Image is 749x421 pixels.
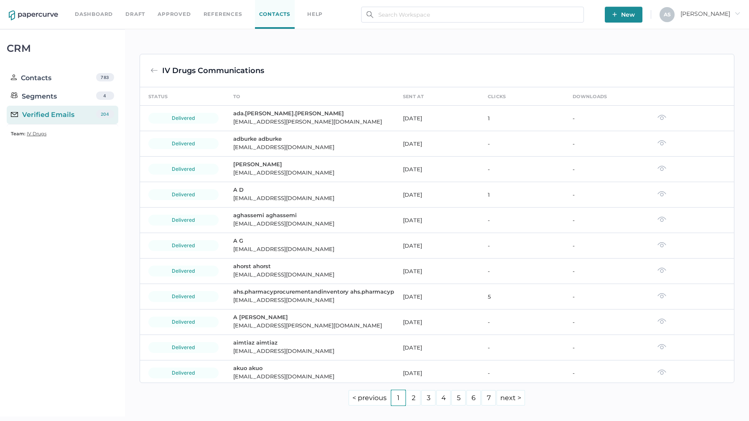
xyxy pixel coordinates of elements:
div: adburke adburke [233,135,393,142]
div: aghassemi aghassemi [233,212,393,218]
a: Page 4 [436,390,451,406]
img: eye-dark-gray.f4908118.svg [657,165,666,171]
div: help [307,10,323,19]
td: - [479,157,564,182]
td: - [564,233,649,259]
div: [EMAIL_ADDRESS][DOMAIN_NAME] [233,346,393,356]
div: 783 [96,73,114,81]
div: [EMAIL_ADDRESS][PERSON_NAME][DOMAIN_NAME] [233,117,393,127]
img: eye-dark-gray.f4908118.svg [657,114,666,120]
img: plus-white.e19ec114.svg [612,12,617,17]
img: eye-dark-gray.f4908118.svg [657,318,666,324]
div: ahorst ahorst [233,263,393,269]
td: [DATE] [395,309,479,335]
td: 1 [479,182,564,208]
td: - [479,259,564,284]
img: eye-dark-gray.f4908118.svg [657,140,666,146]
div: downloads [573,92,607,101]
div: 204 [96,110,114,118]
div: delivered [148,240,219,251]
a: References [204,10,242,19]
a: Dashboard [75,10,113,19]
div: [EMAIL_ADDRESS][DOMAIN_NAME] [233,269,393,279]
img: person.20a629c4.svg [11,74,17,80]
img: eye-dark-gray.f4908118.svg [657,216,666,222]
td: - [564,208,649,233]
td: - [564,360,649,386]
div: sent at [403,92,424,101]
ul: Pagination [140,390,734,406]
td: [DATE] [395,284,479,309]
img: back-arrow-grey.72011ae3.svg [150,67,158,74]
div: to [233,92,240,101]
div: A G [233,237,393,244]
a: Team: IV Drugs [11,129,46,139]
div: 4 [96,91,114,100]
img: papercurve-logo-colour.7244d18c.svg [9,10,58,20]
div: delivered [148,317,219,327]
div: [EMAIL_ADDRESS][DOMAIN_NAME] [233,193,393,203]
td: - [564,309,649,335]
span: IV Drugs [27,131,46,137]
td: - [479,233,564,259]
td: [DATE] [395,131,479,157]
a: Draft [125,10,145,19]
div: aimtiaz aimtiaz [233,339,393,346]
a: Page 1 is your current page [391,390,405,406]
a: Page 2 [406,390,420,406]
td: - [564,284,649,309]
a: Next page [497,390,525,406]
div: [EMAIL_ADDRESS][PERSON_NAME][DOMAIN_NAME] [233,320,393,330]
a: Previous page [349,390,390,406]
img: search.bf03fe8b.svg [367,11,373,18]
td: [DATE] [395,182,479,208]
div: delivered [148,291,219,302]
a: Page 7 [481,390,496,406]
div: [EMAIL_ADDRESS][DOMAIN_NAME] [233,142,393,152]
div: CRM [7,45,118,52]
input: Search Workspace [361,7,584,23]
td: - [564,131,649,157]
td: [DATE] [395,360,479,386]
div: delivered [148,266,219,276]
div: [EMAIL_ADDRESS][DOMAIN_NAME] [233,244,393,254]
img: eye-dark-gray.f4908118.svg [657,191,666,197]
td: - [479,360,564,386]
span: New [612,7,635,23]
td: 5 [479,284,564,309]
td: - [479,309,564,335]
img: eye-dark-gray.f4908118.svg [657,344,666,350]
div: delivered [148,138,219,149]
div: delivered [148,368,219,378]
img: eye-dark-gray.f4908118.svg [657,369,666,375]
div: [EMAIL_ADDRESS][DOMAIN_NAME] [233,167,393,178]
div: A [PERSON_NAME] [233,314,393,320]
td: - [564,106,649,131]
td: [DATE] [395,157,479,182]
div: [EMAIL_ADDRESS][DOMAIN_NAME] [233,295,393,305]
a: Approved [158,10,191,19]
div: status [148,92,168,101]
td: [DATE] [395,208,479,233]
a: Page 3 [421,390,436,406]
td: - [564,182,649,208]
div: ada.[PERSON_NAME].[PERSON_NAME] [233,110,393,117]
img: email-icon-black.c777dcea.svg [11,112,18,117]
div: IV Drugs Communications [162,65,264,76]
td: - [564,157,649,182]
div: delivered [148,164,219,175]
a: Page 6 [466,390,481,406]
td: - [479,208,564,233]
div: delivered [148,215,219,226]
div: ahs.pharmacyprocurementandinventory ahs.pharmacyprocurementandinventory [233,288,393,295]
div: Segments [11,91,57,101]
div: [EMAIL_ADDRESS][DOMAIN_NAME] [233,218,393,228]
img: eye-dark-gray.f4908118.svg [657,293,666,299]
td: - [479,131,564,157]
i: arrow_right [734,10,740,16]
div: [PERSON_NAME] [233,161,393,167]
td: [DATE] [395,335,479,360]
div: delivered [148,113,219,124]
span: A S [664,11,671,18]
img: segments.b9481e3d.svg [11,92,18,99]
